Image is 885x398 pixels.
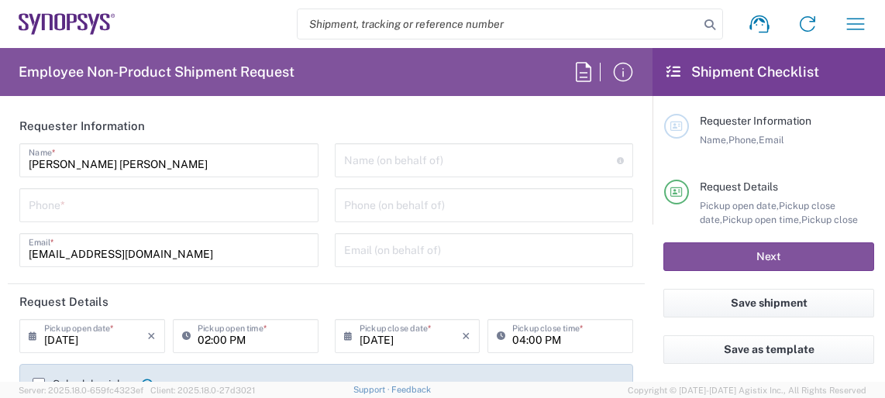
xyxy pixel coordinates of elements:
[147,324,156,348] i: ×
[666,63,819,81] h2: Shipment Checklist
[19,386,143,395] span: Server: 2025.18.0-659fc4323ef
[663,289,874,317] button: Save shipment
[353,385,392,394] a: Support
[663,242,874,271] button: Next
[628,383,866,397] span: Copyright © [DATE]-[DATE] Agistix Inc., All Rights Reserved
[462,324,470,348] i: ×
[728,134,759,146] span: Phone,
[700,115,811,127] span: Requester Information
[33,378,136,390] label: Schedule pickup
[298,9,699,39] input: Shipment, tracking or reference number
[700,200,779,211] span: Pickup open date,
[19,294,108,310] h2: Request Details
[700,180,778,193] span: Request Details
[19,118,145,134] h2: Requester Information
[391,385,431,394] a: Feedback
[19,63,294,81] h2: Employee Non-Product Shipment Request
[700,134,728,146] span: Name,
[663,335,874,364] button: Save as template
[722,214,801,225] span: Pickup open time,
[759,134,784,146] span: Email
[150,386,255,395] span: Client: 2025.18.0-27d3021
